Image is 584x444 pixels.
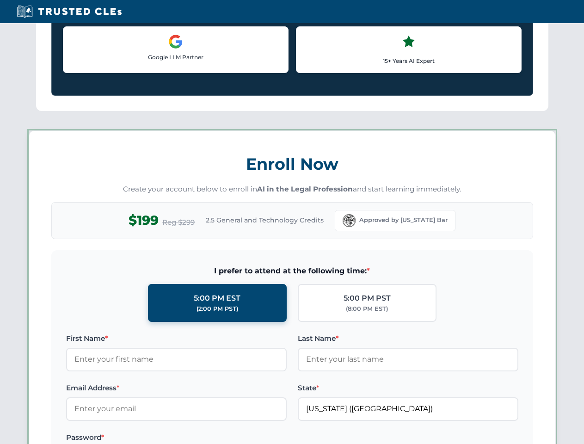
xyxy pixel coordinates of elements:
label: State [298,382,518,394]
h3: Enroll Now [51,149,533,179]
p: 15+ Years AI Expert [304,56,514,65]
label: Email Address [66,382,287,394]
span: $199 [129,210,159,231]
div: (8:00 PM EST) [346,304,388,314]
div: 5:00 PM EST [194,292,240,304]
div: 5:00 PM PST [344,292,391,304]
strong: AI in the Legal Profession [257,185,353,193]
span: Approved by [US_STATE] Bar [359,216,448,225]
span: Reg $299 [162,217,195,228]
div: (2:00 PM PST) [197,304,238,314]
label: Last Name [298,333,518,344]
span: 2.5 General and Technology Credits [206,215,324,225]
input: Enter your last name [298,348,518,371]
img: Google [168,34,183,49]
span: I prefer to attend at the following time: [66,265,518,277]
label: Password [66,432,287,443]
img: Trusted CLEs [14,5,124,18]
input: Enter your email [66,397,287,420]
p: Create your account below to enroll in and start learning immediately. [51,184,533,195]
p: Google LLM Partner [71,53,281,62]
input: Florida (FL) [298,397,518,420]
input: Enter your first name [66,348,287,371]
label: First Name [66,333,287,344]
img: Florida Bar [343,214,356,227]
